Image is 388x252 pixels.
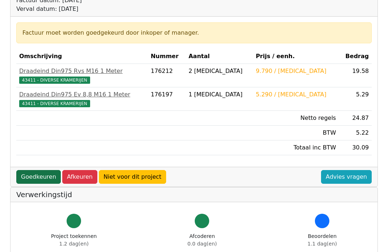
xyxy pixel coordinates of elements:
td: Netto regels [253,111,339,126]
span: 0.0 dag(en) [187,241,217,247]
a: Afkeuren [62,170,97,184]
div: Draadeind Din975 Rvs M16 1 Meter [19,67,145,75]
div: Project toekennen [51,233,97,248]
div: Afcoderen [187,233,217,248]
a: Draadeind Din975 Ev 8,8 M16 1 Meter43411 - DIVERSE KRAMERIJEN [19,90,145,108]
div: Verval datum: [DATE] [16,5,109,13]
a: Advies vragen [321,170,372,184]
td: BTW [253,126,339,140]
a: Draadeind Din975 Rvs M16 1 Meter43411 - DIVERSE KRAMERIJEN [19,67,145,84]
div: 5.290 / [MEDICAL_DATA] [256,90,336,99]
span: 43411 - DIVERSE KRAMERIJEN [19,100,90,107]
span: 1.1 dag(en) [308,241,337,247]
td: 176197 [148,87,186,111]
th: Omschrijving [16,49,148,64]
td: 5.29 [339,87,372,111]
td: Totaal inc BTW [253,140,339,155]
div: Beoordelen [308,233,337,248]
div: Draadeind Din975 Ev 8,8 M16 1 Meter [19,90,145,99]
th: Nummer [148,49,186,64]
td: 5.22 [339,126,372,140]
td: 19.58 [339,64,372,87]
td: 30.09 [339,140,372,155]
span: 43411 - DIVERSE KRAMERIJEN [19,77,90,84]
th: Aantal [186,49,253,64]
th: Bedrag [339,49,372,64]
a: Niet voor dit project [99,170,166,184]
div: 2 [MEDICAL_DATA] [189,67,250,75]
h5: Verwerkingstijd [16,190,372,199]
div: 9.790 / [MEDICAL_DATA] [256,67,336,75]
span: 1.2 dag(en) [59,241,89,247]
div: 1 [MEDICAL_DATA] [189,90,250,99]
td: 24.87 [339,111,372,126]
th: Prijs / eenh. [253,49,339,64]
div: Factuur moet worden goedgekeurd door inkoper of manager. [22,29,366,37]
a: Goedkeuren [16,170,61,184]
td: 176212 [148,64,186,87]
